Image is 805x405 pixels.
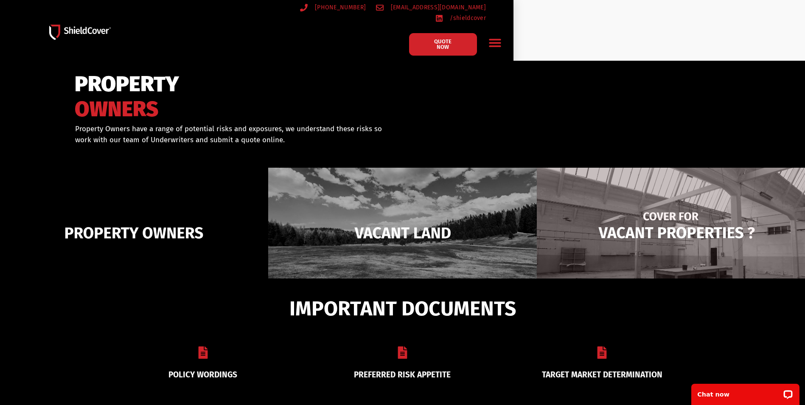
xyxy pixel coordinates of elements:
[409,33,477,56] a: QUOTE NOW
[300,2,366,13] a: [PHONE_NUMBER]
[448,13,486,23] span: /shieldcover
[75,76,179,93] span: PROPERTY
[289,301,516,317] span: IMPORTANT DOCUMENTS
[389,2,486,13] span: [EMAIL_ADDRESS][DOMAIN_NAME]
[429,39,457,50] span: QUOTE NOW
[376,2,486,13] a: [EMAIL_ADDRESS][DOMAIN_NAME]
[485,33,505,53] div: Menu Toggle
[268,168,536,298] img: Vacant Land liability cover
[542,370,662,380] a: TARGET MARKET DETERMINATION
[75,124,392,145] p: Property Owners have a range of potential risks and exposures, we understand these risks so work ...
[313,2,366,13] span: [PHONE_NUMBER]
[168,370,237,380] a: POLICY WORDINGS
[435,13,486,23] a: /shieldcover
[354,370,451,380] a: PREFERRED RISK APPETITE
[686,378,805,405] iframe: LiveChat chat widget
[49,25,111,39] img: Shield-Cover-Underwriting-Australia-logo-full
